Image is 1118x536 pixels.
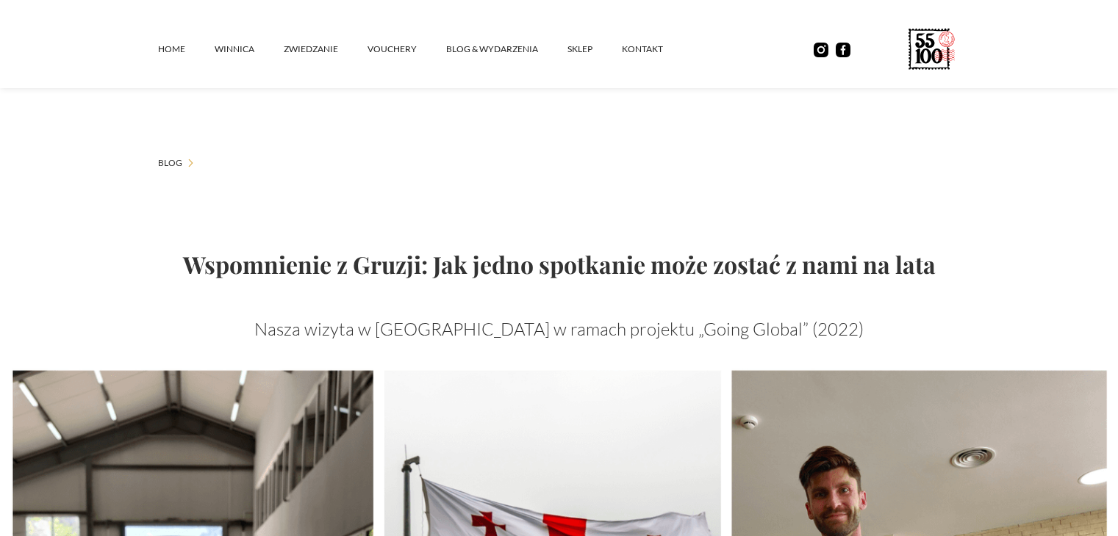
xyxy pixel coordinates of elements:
[284,27,368,71] a: ZWIEDZANIE
[368,27,446,71] a: vouchery
[446,27,567,71] a: Blog & Wydarzenia
[158,317,961,341] p: Nasza wizyta w [GEOGRAPHIC_DATA] w ramach projektu „Going Global” (2022)
[567,27,622,71] a: SKLEP
[215,27,284,71] a: winnica
[158,27,215,71] a: Home
[158,253,961,276] h1: Wspomnienie z Gruzji: Jak jedno spotkanie może zostać z nami na lata
[158,156,182,170] a: Blog
[622,27,692,71] a: kontakt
